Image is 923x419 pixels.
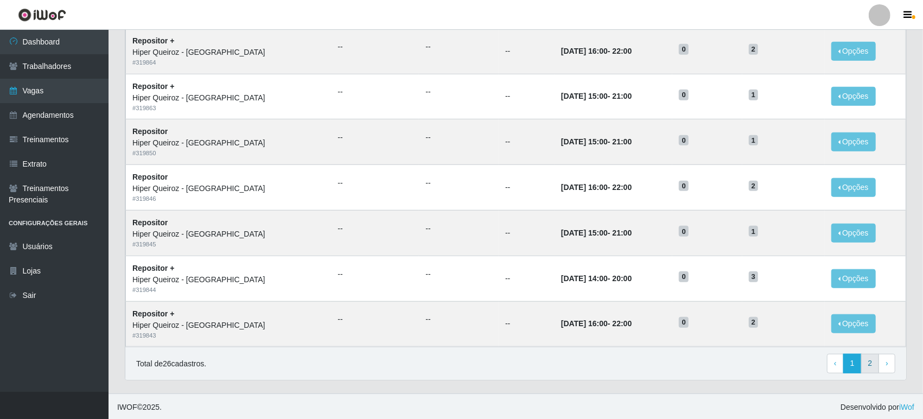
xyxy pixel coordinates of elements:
button: Opções [831,269,876,288]
strong: - [561,183,632,192]
strong: Repositor + [132,264,174,272]
ul: -- [425,41,492,53]
button: Opções [831,87,876,106]
ul: -- [425,177,492,189]
a: iWof [899,403,914,411]
div: # 319846 [132,194,324,204]
div: # 319863 [132,104,324,113]
time: 20:00 [613,274,632,283]
strong: Repositor [132,127,168,136]
div: Hiper Queiroz - [GEOGRAPHIC_DATA] [132,228,324,240]
time: 22:00 [613,183,632,192]
span: © 2025 . [117,402,162,413]
button: Opções [831,178,876,197]
ul: -- [338,177,412,189]
span: 0 [679,90,689,100]
span: 0 [679,226,689,237]
td: -- [499,301,555,347]
span: 2 [749,181,759,192]
ul: -- [338,41,412,53]
time: [DATE] 16:00 [561,319,608,328]
div: Hiper Queiroz - [GEOGRAPHIC_DATA] [132,320,324,331]
button: Opções [831,224,876,243]
time: [DATE] 16:00 [561,47,608,55]
time: [DATE] 15:00 [561,228,608,237]
span: 0 [679,271,689,282]
time: [DATE] 15:00 [561,137,608,146]
div: Hiper Queiroz - [GEOGRAPHIC_DATA] [132,47,324,58]
ul: -- [338,314,412,325]
div: # 319843 [132,331,324,340]
strong: Repositor + [132,82,174,91]
p: Total de 26 cadastros. [136,358,206,370]
time: 21:00 [613,228,632,237]
span: 0 [679,317,689,328]
time: 21:00 [613,137,632,146]
nav: pagination [827,354,895,373]
span: 1 [749,135,759,146]
strong: - [561,274,632,283]
button: Opções [831,314,876,333]
ul: -- [338,132,412,143]
strong: - [561,319,632,328]
ul: -- [425,269,492,280]
ul: -- [425,223,492,234]
div: # 319845 [132,240,324,249]
span: 1 [749,226,759,237]
span: 1 [749,90,759,100]
strong: - [561,47,632,55]
span: 0 [679,181,689,192]
td: -- [499,28,555,74]
span: IWOF [117,403,137,411]
td: -- [499,165,555,211]
strong: Repositor + [132,309,174,318]
span: Desenvolvido por [841,402,914,413]
button: Opções [831,42,876,61]
td: -- [499,210,555,256]
div: # 319864 [132,58,324,67]
strong: - [561,228,632,237]
td: -- [499,74,555,119]
button: Opções [831,132,876,151]
div: Hiper Queiroz - [GEOGRAPHIC_DATA] [132,137,324,149]
div: Hiper Queiroz - [GEOGRAPHIC_DATA] [132,92,324,104]
a: 1 [843,354,862,373]
strong: - [561,137,632,146]
ul: -- [338,269,412,280]
time: [DATE] 16:00 [561,183,608,192]
a: Previous [827,354,844,373]
ul: -- [425,132,492,143]
time: 21:00 [613,92,632,100]
div: # 319844 [132,285,324,295]
ul: -- [425,86,492,98]
ul: -- [425,314,492,325]
td: -- [499,256,555,301]
div: Hiper Queiroz - [GEOGRAPHIC_DATA] [132,274,324,285]
span: 0 [679,44,689,55]
time: 22:00 [613,47,632,55]
ul: -- [338,86,412,98]
strong: Repositor + [132,36,174,45]
a: Next [879,354,895,373]
span: 2 [749,44,759,55]
div: # 319850 [132,149,324,158]
time: [DATE] 15:00 [561,92,608,100]
div: Hiper Queiroz - [GEOGRAPHIC_DATA] [132,183,324,194]
ul: -- [338,223,412,234]
a: 2 [861,354,880,373]
time: [DATE] 14:00 [561,274,608,283]
strong: Repositor [132,218,168,227]
td: -- [499,119,555,165]
strong: Repositor [132,173,168,181]
span: 0 [679,135,689,146]
span: 2 [749,317,759,328]
span: › [886,359,888,367]
time: 22:00 [613,319,632,328]
span: ‹ [834,359,837,367]
strong: - [561,92,632,100]
span: 3 [749,271,759,282]
img: CoreUI Logo [18,8,66,22]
